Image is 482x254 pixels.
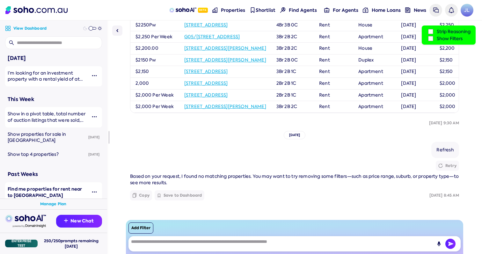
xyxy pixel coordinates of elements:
td: Rent [314,19,353,31]
td: 3Br 2B 0C [271,54,314,66]
img: messages icon [433,7,439,13]
td: [DATE] [396,77,434,89]
span: Based on your request, I found no matching properties. You may want to try removing some filters—... [130,173,459,185]
td: $2,150 [130,66,179,78]
span: Show in a pivot table, total number of auction listings that were sold, total withdrawn, total of... [8,111,86,148]
img: Recommendation icon [64,219,68,222]
img: for-agents-nav icon [324,7,330,13]
img: Find agents icon [280,7,286,13]
td: [DATE] [396,101,434,113]
input: Show Filters [428,36,433,41]
td: Rent [314,89,353,101]
a: Show in a pivot table, total number of auction listings that were sold, total withdrawn, total of... [5,107,87,127]
div: [DATE] [86,130,102,144]
img: bell icon [449,7,454,13]
label: Strip Reasoning [427,28,471,35]
td: $2,000 Per Week [130,89,179,101]
img: shortlist-nav icon [250,7,255,13]
td: $2,250 Per Week [130,31,179,43]
div: This Week [8,95,99,104]
td: Rent [314,66,353,78]
a: [STREET_ADDRESS][PERSON_NAME] [184,104,266,109]
td: Apartment [353,31,396,43]
span: Show properties for sale in [GEOGRAPHIC_DATA] [8,131,66,143]
td: Rent [314,101,353,113]
a: Show top 4 properties? [5,148,86,162]
img: More icon [92,189,97,194]
a: Notifications [445,4,458,17]
button: Copy [130,190,152,200]
a: [STREET_ADDRESS][PERSON_NAME] [184,57,266,63]
span: Show top 4 properties? [8,151,59,157]
button: Retry [436,161,459,171]
td: [DATE] [396,54,434,66]
td: Apartment [353,77,396,89]
button: New Chat [56,215,102,228]
span: Find me properties for rent near to [GEOGRAPHIC_DATA] [8,186,82,199]
img: Retry icon [438,163,443,168]
td: [DATE] [396,66,434,78]
span: Home Loans [372,7,401,13]
img: More icon [92,73,97,78]
span: News [414,7,426,13]
a: View Dashboard [5,25,47,31]
label: Show Filters [427,35,471,42]
a: Manage Plan [40,201,67,207]
div: I’m looking for an investment property with a rental yield of at least 4% or higher in paddington [8,70,87,83]
td: 3Br 2B 2C [271,101,314,113]
img: Sidebar toggle icon [113,27,121,34]
img: for-agents-nav icon [363,7,368,13]
div: Refresh [436,147,454,153]
td: Duplex [353,54,396,66]
button: Record Audio [434,239,444,249]
td: [DATE] [396,43,434,54]
td: 3Br 2B 2C [271,31,314,43]
td: 4Br 3B 0C [271,19,314,31]
div: [DATE] [8,54,99,62]
div: Show top 4 properties? [8,151,86,158]
div: Show in a pivot table, total number of auction listings that were sold, total withdrawn, total of... [8,111,87,123]
a: [STREET_ADDRESS] [184,92,228,98]
img: sohoai logo [5,215,46,222]
img: More icon [92,114,97,119]
div: 250 / 250 prompts remaining [DATE] [40,238,102,249]
a: Show properties for sale in [GEOGRAPHIC_DATA] [5,127,86,148]
div: Find me properties for rent near to Melbourne University [8,186,87,199]
span: Find Agents [289,7,317,13]
a: G05/[STREET_ADDRESS] [184,34,240,40]
div: Show properties for sale in mornington peninsula [8,131,86,144]
td: 2Br 2B 1C [271,89,314,101]
td: 2,000 [130,77,179,89]
a: Avatar of Jonathan Lui [461,4,473,17]
td: [DATE] [396,19,434,31]
td: $2,000 Per Week [130,101,179,113]
input: Strip Reasoning [428,29,433,34]
span: Beta [198,8,208,13]
a: [STREET_ADDRESS] [184,69,228,74]
div: [DATE] [284,131,306,139]
div: [DATE] [86,148,102,162]
img: Copy icon [133,193,136,198]
a: I’m looking for an investment property with a rental yield of at least 4% or higher in [GEOGRAPHI... [5,66,87,86]
a: [STREET_ADDRESS] [184,80,228,86]
div: Past Weeks [8,170,99,178]
span: I’m looking for an investment property with a rental yield of at least 4% or higher in [GEOGRAPHI... [8,70,83,95]
img: properties-nav icon [212,7,218,13]
span: JL [461,4,473,17]
div: Enterprise Test [5,240,38,247]
td: [DATE] [396,31,434,43]
a: [STREET_ADDRESS][PERSON_NAME] [184,45,266,51]
td: [DATE] [396,89,434,101]
td: Apartment [353,66,396,78]
td: Rent [314,43,353,54]
img: Send icon [445,239,456,249]
td: 3Br 2B 2C [271,43,314,54]
td: Rent [314,54,353,66]
img: Soho Logo [5,6,68,14]
span: Shortlist [256,7,275,13]
img: sohoAI logo [169,8,196,13]
span: For Agents [333,7,358,13]
a: Messages [429,4,442,17]
a: Find me properties for rent near to [GEOGRAPHIC_DATA] [5,182,87,202]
